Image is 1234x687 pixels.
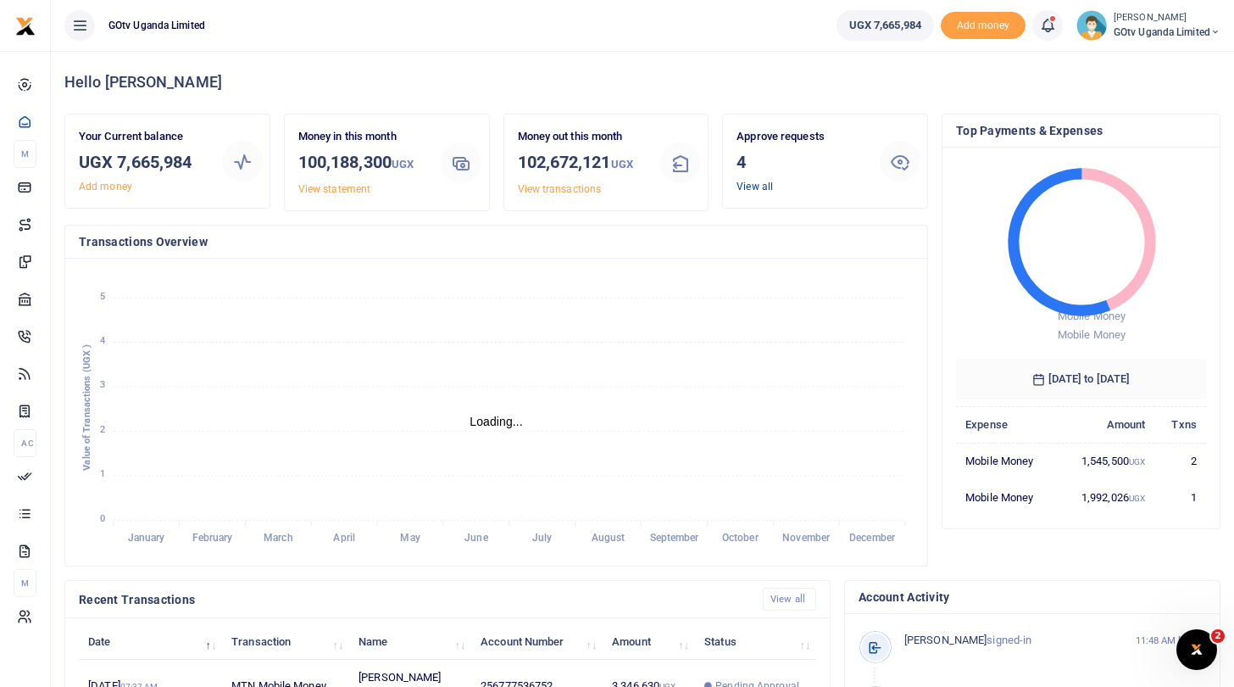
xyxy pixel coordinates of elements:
h3: 100,188,300 [298,149,428,177]
span: [PERSON_NAME] [904,634,987,646]
span: Add money [941,12,1026,40]
h4: Hello [PERSON_NAME] [64,73,1220,92]
h4: Recent Transactions [79,590,749,609]
tspan: October [722,533,759,545]
tspan: April [333,533,355,545]
h4: Transactions Overview [79,232,914,251]
th: Transaction: activate to sort column ascending [222,623,349,660]
small: [PERSON_NAME] [1114,11,1220,25]
a: View all [737,181,773,193]
small: 11:48 AM [DATE] [1136,634,1207,648]
tspan: May [400,533,420,545]
tspan: 5 [100,291,105,302]
tspan: November [782,533,831,545]
tspan: 4 [100,335,105,346]
tspan: July [532,533,552,545]
a: View all [763,588,816,611]
span: 2 [1211,629,1225,643]
tspan: March [264,533,293,545]
a: UGX 7,665,984 [837,10,934,41]
td: 1 [1154,479,1206,515]
td: 2 [1154,443,1206,479]
p: signed-in [904,632,1131,650]
li: M [14,140,36,168]
span: Mobile Money [1058,328,1126,341]
span: GOtv Uganda Limited [102,18,212,33]
tspan: 3 [100,380,105,391]
p: Your Current balance [79,128,208,146]
h3: 102,672,121 [518,149,648,177]
li: Wallet ballance [830,10,941,41]
th: Expense [956,406,1058,443]
tspan: June [464,533,488,545]
th: Status: activate to sort column ascending [695,623,816,660]
li: M [14,569,36,597]
li: Ac [14,429,36,457]
tspan: January [128,533,165,545]
span: UGX 7,665,984 [849,17,921,34]
span: GOtv Uganda Limited [1114,25,1220,40]
text: Value of Transactions (UGX ) [81,344,92,471]
tspan: 2 [100,424,105,435]
td: Mobile Money [956,443,1058,479]
th: Txns [1154,406,1206,443]
h3: 4 [737,149,866,175]
p: Approve requests [737,128,866,146]
th: Name: activate to sort column ascending [349,623,471,660]
a: View statement [298,183,370,195]
img: logo-small [15,16,36,36]
td: Mobile Money [956,479,1058,515]
tspan: December [849,533,896,545]
small: UGX [392,158,414,170]
p: Money in this month [298,128,428,146]
h4: Top Payments & Expenses [956,121,1206,140]
li: Toup your wallet [941,12,1026,40]
th: Amount [1058,406,1154,443]
tspan: August [592,533,625,545]
tspan: 0 [100,513,105,524]
tspan: 1 [100,469,105,480]
iframe: Intercom live chat [1176,629,1217,670]
a: View transactions [518,183,602,195]
small: UGX [611,158,633,170]
th: Amount: activate to sort column ascending [603,623,695,660]
span: Mobile Money [1058,310,1126,322]
small: UGX [1129,457,1145,466]
td: 1,992,026 [1058,479,1154,515]
td: 1,545,500 [1058,443,1154,479]
h3: UGX 7,665,984 [79,149,208,175]
a: profile-user [PERSON_NAME] GOtv Uganda Limited [1076,10,1220,41]
a: logo-small logo-large logo-large [15,19,36,31]
th: Account Number: activate to sort column ascending [471,623,603,660]
a: Add money [79,181,132,193]
a: Add money [941,18,1026,31]
p: Money out this month [518,128,648,146]
h4: Account Activity [859,588,1206,606]
h6: [DATE] to [DATE] [956,359,1206,399]
tspan: September [650,533,700,545]
small: UGX [1129,494,1145,503]
tspan: February [192,533,233,545]
text: Loading... [470,415,523,428]
th: Date: activate to sort column descending [79,623,222,660]
img: profile-user [1076,10,1107,41]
